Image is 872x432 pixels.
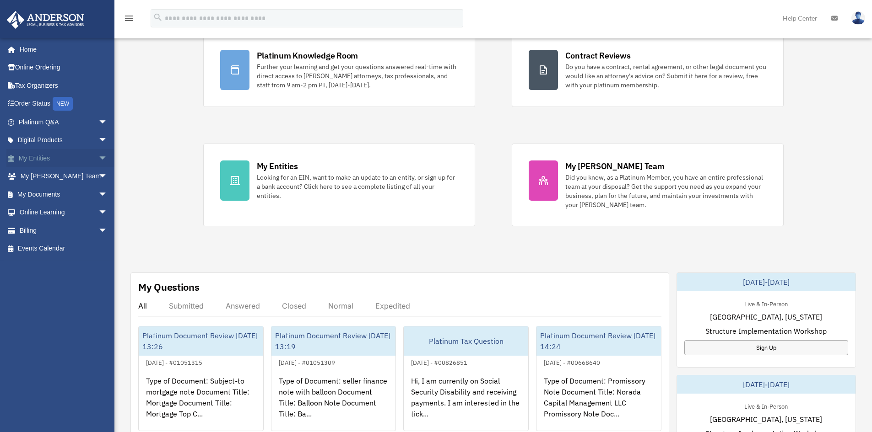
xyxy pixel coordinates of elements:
a: Platinum Tax Question[DATE] - #00826851Hi, I am currently on Social Security Disability and recei... [403,326,529,431]
div: [DATE] - #01051315 [139,357,210,367]
div: Platinum Knowledge Room [257,50,358,61]
div: [DATE]-[DATE] [677,375,856,394]
a: Platinum Document Review [DATE] 13:26[DATE] - #01051315Type of Document: Subject-to mortgage note... [138,326,264,431]
span: arrow_drop_down [98,113,117,132]
div: Normal [328,301,353,310]
span: arrow_drop_down [98,149,117,168]
a: menu [124,16,135,24]
div: [DATE] - #00668640 [536,357,607,367]
a: Billingarrow_drop_down [6,221,121,240]
a: Order StatusNEW [6,95,121,113]
span: arrow_drop_down [98,203,117,222]
a: Events Calendar [6,240,121,258]
a: Online Ordering [6,59,121,77]
span: arrow_drop_down [98,167,117,186]
a: My [PERSON_NAME] Team Did you know, as a Platinum Member, you have an entire professional team at... [512,144,784,226]
a: Online Learningarrow_drop_down [6,203,121,222]
a: Digital Productsarrow_drop_down [6,131,121,149]
div: [DATE] - #00826851 [404,357,475,367]
div: My Entities [257,160,298,172]
a: Home [6,40,117,59]
a: Tax Organizers [6,76,121,95]
a: Platinum Document Review [DATE] 13:19[DATE] - #01051309Type of Document: seller finance note with... [271,326,396,431]
div: [DATE] - #01051309 [271,357,342,367]
div: Platinum Document Review [DATE] 13:19 [271,326,396,356]
a: My Documentsarrow_drop_down [6,185,121,203]
div: Live & In-Person [737,299,795,308]
div: [DATE]-[DATE] [677,273,856,291]
a: My Entitiesarrow_drop_down [6,149,121,167]
div: Looking for an EIN, want to make an update to an entity, or sign up for a bank account? Click her... [257,173,458,200]
div: My Questions [138,280,200,294]
div: Submitted [169,301,204,310]
a: My Entities Looking for an EIN, want to make an update to an entity, or sign up for a bank accoun... [203,144,475,226]
div: Closed [282,301,306,310]
div: Answered [226,301,260,310]
a: Sign Up [684,340,848,355]
div: Further your learning and get your questions answered real-time with direct access to [PERSON_NAM... [257,62,458,90]
div: Did you know, as a Platinum Member, you have an entire professional team at your disposal? Get th... [565,173,767,209]
a: Contract Reviews Do you have a contract, rental agreement, or other legal document you would like... [512,33,784,107]
div: My [PERSON_NAME] Team [565,160,665,172]
i: menu [124,13,135,24]
div: Platinum Document Review [DATE] 14:24 [536,326,661,356]
i: search [153,12,163,22]
span: Structure Implementation Workshop [705,325,827,336]
a: Platinum Document Review [DATE] 14:24[DATE] - #00668640Type of Document: Promissory Note Document... [536,326,661,431]
span: [GEOGRAPHIC_DATA], [US_STATE] [710,311,822,322]
div: All [138,301,147,310]
img: Anderson Advisors Platinum Portal [4,11,87,29]
div: Platinum Document Review [DATE] 13:26 [139,326,263,356]
div: Live & In-Person [737,401,795,411]
div: Do you have a contract, rental agreement, or other legal document you would like an attorney's ad... [565,62,767,90]
a: Platinum Knowledge Room Further your learning and get your questions answered real-time with dire... [203,33,475,107]
a: Platinum Q&Aarrow_drop_down [6,113,121,131]
span: [GEOGRAPHIC_DATA], [US_STATE] [710,414,822,425]
img: User Pic [851,11,865,25]
div: Platinum Tax Question [404,326,528,356]
div: Expedited [375,301,410,310]
span: arrow_drop_down [98,131,117,150]
a: My [PERSON_NAME] Teamarrow_drop_down [6,167,121,186]
div: NEW [53,97,73,111]
span: arrow_drop_down [98,185,117,204]
span: arrow_drop_down [98,221,117,240]
div: Contract Reviews [565,50,631,61]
